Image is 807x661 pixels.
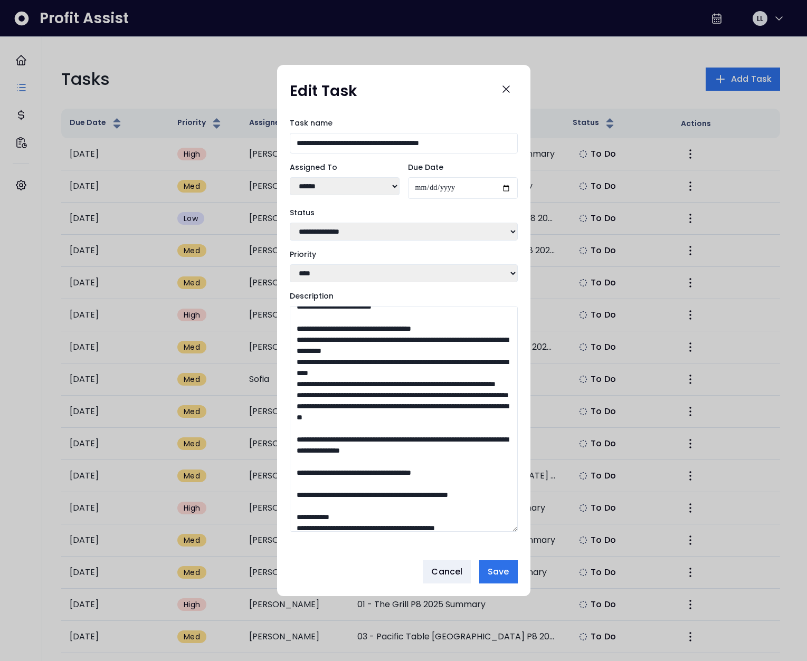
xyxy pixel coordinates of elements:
label: Task name [290,118,518,129]
label: Assigned To [290,162,400,173]
label: Status [290,207,518,218]
span: Save [488,566,509,578]
label: Priority [290,249,518,260]
button: Save [479,560,517,583]
span: Cancel [431,566,462,578]
button: Close [495,78,518,101]
h1: Edit Task [290,82,357,101]
label: Due Date [408,162,518,173]
label: Description [290,291,518,302]
button: Cancel [423,560,471,583]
